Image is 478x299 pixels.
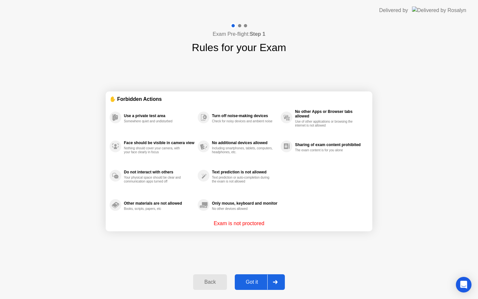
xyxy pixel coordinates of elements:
[235,274,285,290] button: Got it
[193,274,227,290] button: Back
[295,120,356,128] div: Use of other applications or browsing the internet is not allowed
[124,170,194,174] div: Do not interact with others
[124,119,185,123] div: Somewhere quiet and undisturbed
[124,176,185,183] div: Your physical space should be clear and communication apps turned off
[212,141,277,145] div: No additional devices allowed
[212,176,273,183] div: Text prediction or auto-completion during the exam is not allowed
[237,279,267,285] div: Got it
[295,143,365,147] div: Sharing of exam content prohibited
[124,146,185,154] div: Nothing should cover your camera, with your face clearly in focus
[195,279,225,285] div: Back
[212,207,273,211] div: No other devices allowed
[192,40,286,55] h1: Rules for your Exam
[212,170,277,174] div: Text prediction is not allowed
[124,201,194,206] div: Other materials are not allowed
[124,141,194,145] div: Face should be visible in camera view
[250,31,265,37] b: Step 1
[412,7,466,14] img: Delivered by Rosalyn
[379,7,408,14] div: Delivered by
[212,114,277,118] div: Turn off noise-making devices
[124,207,185,211] div: Books, scripts, papers, etc
[110,95,368,103] div: ✋ Forbidden Actions
[456,277,471,292] div: Open Intercom Messenger
[212,119,273,123] div: Check for noisy devices and ambient noise
[214,220,264,227] p: Exam is not proctored
[295,148,356,152] div: The exam content is for you alone
[212,201,277,206] div: Only mouse, keyboard and monitor
[295,109,365,118] div: No other Apps or Browser tabs allowed
[212,146,273,154] div: Including smartphones, tablets, computers, headphones, etc.
[124,114,194,118] div: Use a private test area
[213,30,265,38] h4: Exam Pre-flight:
